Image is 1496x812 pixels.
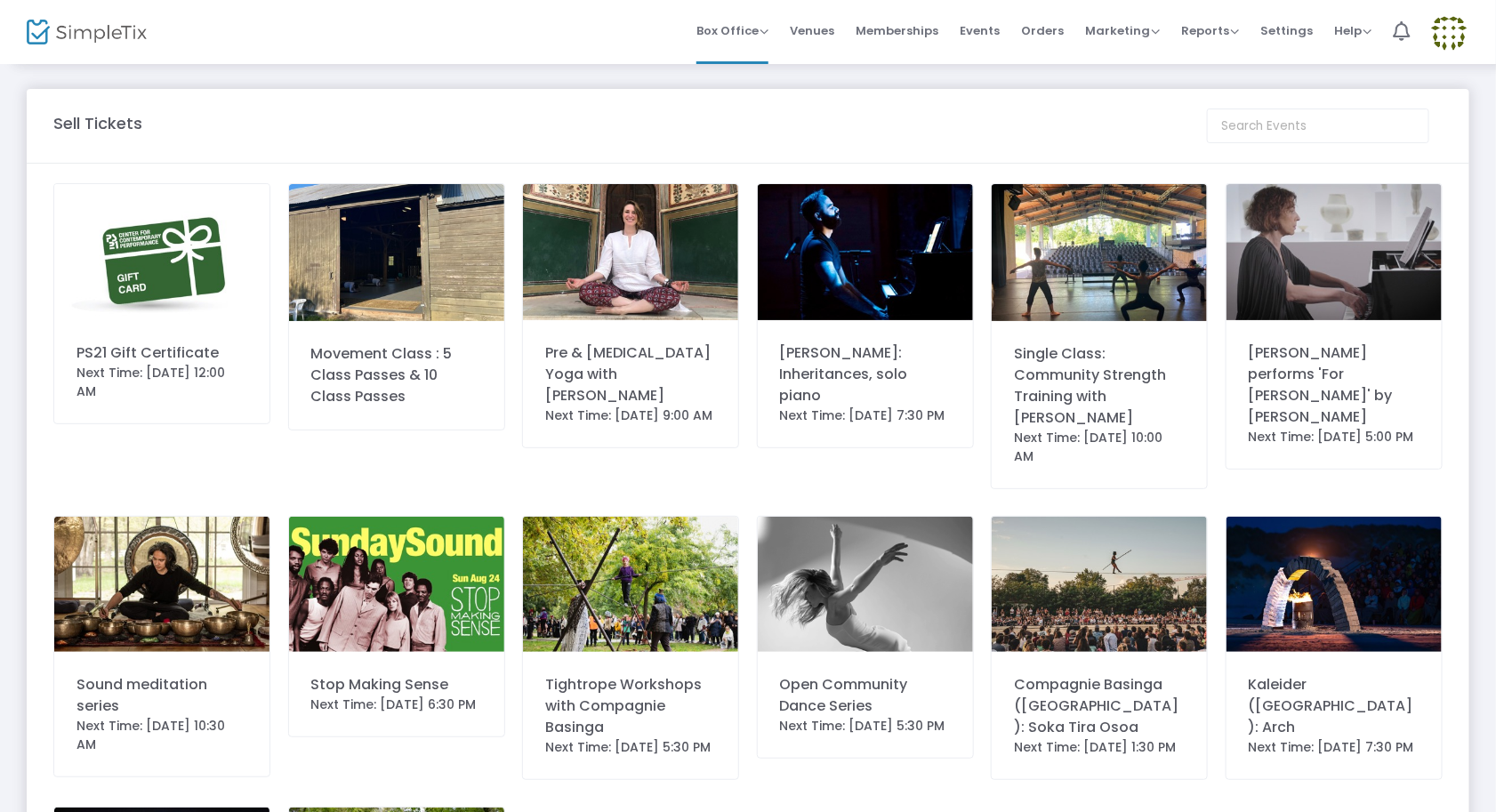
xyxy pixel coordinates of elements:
span: Marketing [1085,22,1160,39]
img: 2025-05-EmptySpaceStudio-FinalEdit-Hi-Res-9330.jpg [54,517,269,653]
div: [PERSON_NAME]: Inheritances, solo piano [780,342,951,406]
m-panel-title: Sell Tickets [53,111,142,135]
div: Tightrope Workshops with Compagnie Basinga [545,674,716,738]
span: Venues [790,8,834,53]
input: Search Events [1207,109,1429,143]
img: AdamTendlerbyCameronMcLeod1.jpg [758,184,973,320]
img: Workshop6248.jpg [992,184,1207,321]
img: 638509685437280465637878101211908443PilatesMay13th3.jpg [289,184,504,321]
img: basinga-hero.jpg [992,517,1207,652]
span: Settings [1260,8,1313,53]
span: Box Office [696,22,768,39]
img: Screenshot2024-07-01at1.13.52PM.png [758,517,973,653]
div: Kaleider ([GEOGRAPHIC_DATA]): Arch [1249,674,1420,738]
div: Single Class: Community Strength Training with [PERSON_NAME] [1014,343,1185,429]
span: Memberships [856,8,938,53]
span: Events [960,8,1000,53]
img: giftcardps21.jpg [54,184,269,320]
div: PS21 Gift Certificate [76,342,247,364]
span: Orders [1021,8,1064,53]
div: Next Time: [DATE] 5:00 PM [1249,428,1420,446]
span: Reports [1181,22,1239,39]
div: Next Time: [DATE] 10:00 AM [1014,429,1185,466]
div: Pre & [MEDICAL_DATA] Yoga with [PERSON_NAME] [545,342,716,406]
div: Next Time: [DATE] 5:30 PM [545,738,716,757]
img: DepartingLandscapev2550.jpg [1227,184,1442,320]
div: Next Time: [DATE] 12:00 AM [76,364,247,401]
div: Movement Class : 5 Class Passes & 10 Class Passes [311,343,482,407]
div: Stop Making Sense [311,674,482,695]
div: Sound meditation series [76,674,247,717]
div: Next Time: [DATE] 7:30 PM [780,406,951,425]
img: anna-nearburg-yoga.jpg [523,184,738,320]
img: stop-making-sense-film-3.jpg [289,517,504,653]
div: Next Time: [DATE] 10:30 AM [76,717,247,754]
span: Help [1334,22,1371,39]
div: Next Time: [DATE] 6:30 PM [311,695,482,714]
div: Compagnie Basinga ([GEOGRAPHIC_DATA]): Soka Tira Osoa [1014,674,1185,738]
img: TraverseeCourneuve2024LeaDesjours1.jpg [523,517,738,653]
img: arch-kaleider-hero.jpg [1227,517,1442,652]
div: Next Time: [DATE] 9:00 AM [545,406,716,425]
div: Open Community Dance Series [780,674,951,717]
div: Next Time: [DATE] 1:30 PM [1014,738,1185,757]
div: [PERSON_NAME] performs 'For [PERSON_NAME]' by [PERSON_NAME] [1249,342,1420,428]
div: Next Time: [DATE] 7:30 PM [1249,738,1420,757]
div: Next Time: [DATE] 5:30 PM [780,717,951,736]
